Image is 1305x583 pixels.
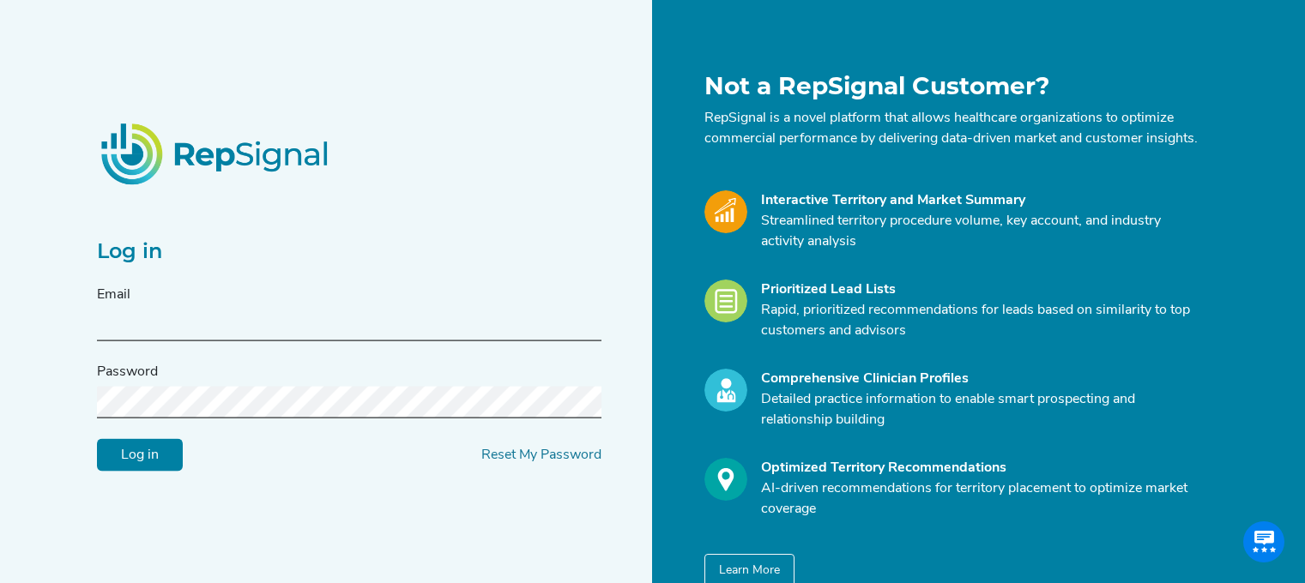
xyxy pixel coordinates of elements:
[97,362,158,382] label: Password
[704,72,1199,101] h1: Not a RepSignal Customer?
[761,458,1199,478] div: Optimized Territory Recommendations
[761,279,1199,300] div: Prioritized Lead Lists
[761,211,1199,252] p: Streamlined territory procedure volume, key account, and industry activity analysis
[761,389,1199,430] p: Detailed practice information to enable smart prospecting and relationship building
[80,102,353,205] img: RepSignalLogo.20539ed3.png
[704,108,1199,149] p: RepSignal is a novel platform that allows healthcare organizations to optimize commercial perform...
[761,300,1199,341] p: Rapid, prioritized recommendations for leads based on similarity to top customers and advisors
[704,190,747,233] img: Market_Icon.a700a4ad.svg
[704,279,747,322] img: Leads_Icon.28e8c528.svg
[704,369,747,412] img: Profile_Icon.739e2aba.svg
[761,478,1199,520] p: AI-driven recommendations for territory placement to optimize market coverage
[761,369,1199,389] div: Comprehensive Clinician Profiles
[704,458,747,501] img: Optimize_Icon.261f85db.svg
[761,190,1199,211] div: Interactive Territory and Market Summary
[97,239,601,264] h2: Log in
[97,439,183,472] input: Log in
[97,285,130,305] label: Email
[481,448,601,462] a: Reset My Password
